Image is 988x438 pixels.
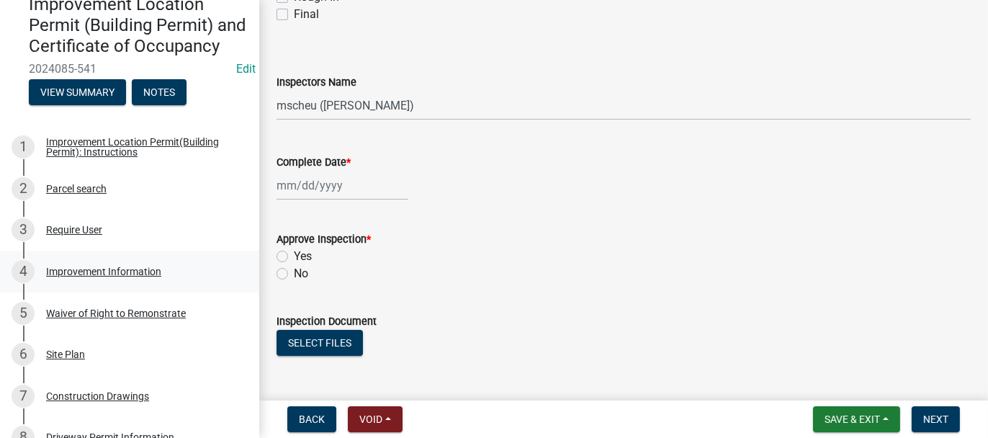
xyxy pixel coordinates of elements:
[46,349,85,359] div: Site Plan
[29,62,230,76] span: 2024085-541
[236,62,256,76] wm-modal-confirm: Edit Application Number
[12,260,35,283] div: 4
[277,330,363,356] button: Select files
[46,267,161,277] div: Improvement Information
[29,79,126,105] button: View Summary
[236,62,256,76] a: Edit
[294,6,319,23] label: Final
[46,137,236,157] div: Improvement Location Permit(Building Permit): Instructions
[12,343,35,366] div: 6
[277,235,371,245] label: Approve Inspection
[46,184,107,194] div: Parcel search
[12,177,35,200] div: 2
[294,248,312,265] label: Yes
[359,414,382,425] span: Void
[923,414,948,425] span: Next
[287,406,336,432] button: Back
[277,171,408,200] input: mm/dd/yyyy
[12,385,35,408] div: 7
[348,406,403,432] button: Void
[277,317,377,327] label: Inspection Document
[132,88,187,99] wm-modal-confirm: Notes
[46,308,186,318] div: Waiver of Right to Remonstrate
[294,265,308,282] label: No
[912,406,960,432] button: Next
[825,414,880,425] span: Save & Exit
[132,79,187,105] button: Notes
[12,218,35,241] div: 3
[277,158,351,168] label: Complete Date
[277,78,356,88] label: Inspectors Name
[12,135,35,158] div: 1
[46,391,149,401] div: Construction Drawings
[813,406,900,432] button: Save & Exit
[46,225,102,235] div: Require User
[299,414,325,425] span: Back
[12,302,35,325] div: 5
[29,88,126,99] wm-modal-confirm: Summary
